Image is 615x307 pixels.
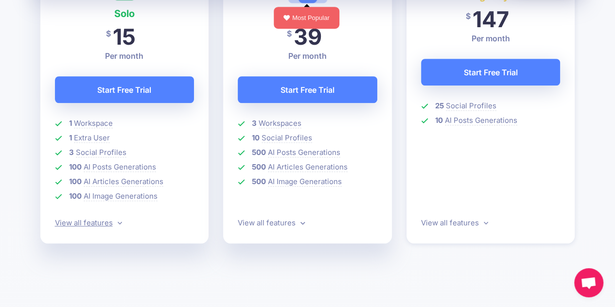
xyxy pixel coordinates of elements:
[445,116,517,125] span: AI Posts Generations
[252,162,266,171] b: 500
[252,148,266,157] b: 500
[74,133,110,143] span: Extra User
[435,101,444,110] b: 25
[238,50,377,62] p: Per month
[252,119,257,128] b: 3
[69,148,74,157] b: 3
[55,76,194,103] a: Start Free Trial
[69,177,82,186] b: 100
[76,148,126,157] span: Social Profiles
[69,191,82,201] b: 100
[435,116,443,125] b: 10
[238,6,377,21] h4: Pro
[574,268,603,297] a: Open chat
[268,148,340,157] span: AI Posts Generations
[55,218,122,227] a: View all features
[252,133,260,142] b: 10
[69,119,72,128] b: 1
[252,177,266,186] b: 500
[84,162,156,172] span: AI Posts Generations
[262,133,312,143] span: Social Profiles
[74,119,113,128] span: Workspace
[274,7,339,29] div: Most Popular
[268,162,348,172] span: AI Articles Generations
[259,119,301,128] span: Workspaces
[55,50,194,62] p: Per month
[55,6,194,21] h4: Solo
[421,218,488,227] a: View all features
[106,23,111,45] span: $
[268,177,342,187] span: AI Image Generations
[421,33,561,44] p: Per month
[238,76,377,103] a: Start Free Trial
[69,133,72,142] b: 1
[113,23,136,50] span: 15
[421,59,561,85] a: Start Free Trial
[84,191,158,201] span: AI Image Generations
[287,23,292,45] span: $
[473,6,509,33] span: 147
[84,177,163,187] span: AI Articles Generations
[294,23,322,50] span: 39
[466,5,471,27] span: $
[238,218,305,227] a: View all features
[69,162,82,171] b: 100
[446,101,496,111] span: Social Profiles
